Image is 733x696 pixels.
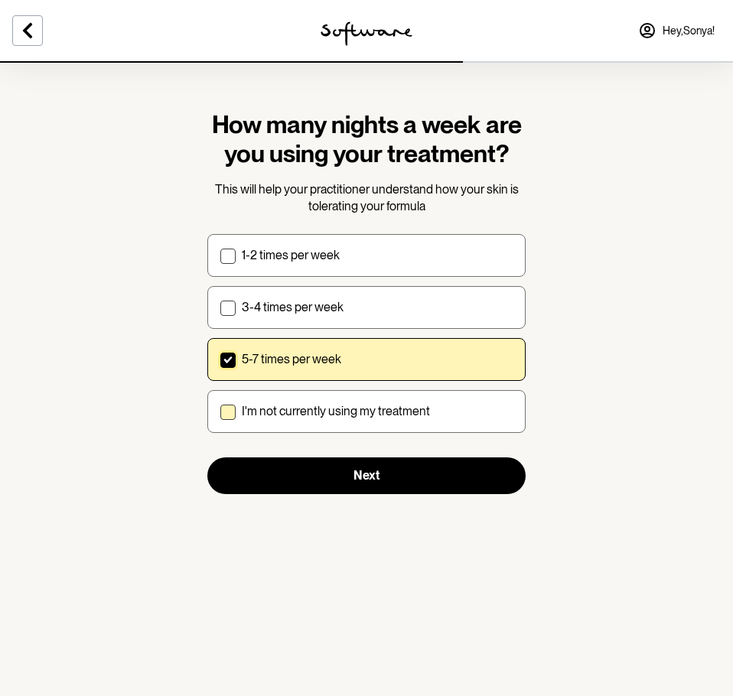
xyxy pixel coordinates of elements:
[242,248,340,262] p: 1-2 times per week
[207,110,526,169] h1: How many nights a week are you using your treatment?
[242,404,430,418] p: I'm not currently using my treatment
[242,300,344,314] p: 3-4 times per week
[207,457,526,494] button: Next
[321,21,412,46] img: software logo
[629,12,724,49] a: Hey,Sonya!
[663,24,715,37] span: Hey, Sonya !
[353,468,380,483] span: Next
[215,182,519,213] span: This will help your practitioner understand how your skin is tolerating your formula
[242,352,341,366] p: 5-7 times per week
